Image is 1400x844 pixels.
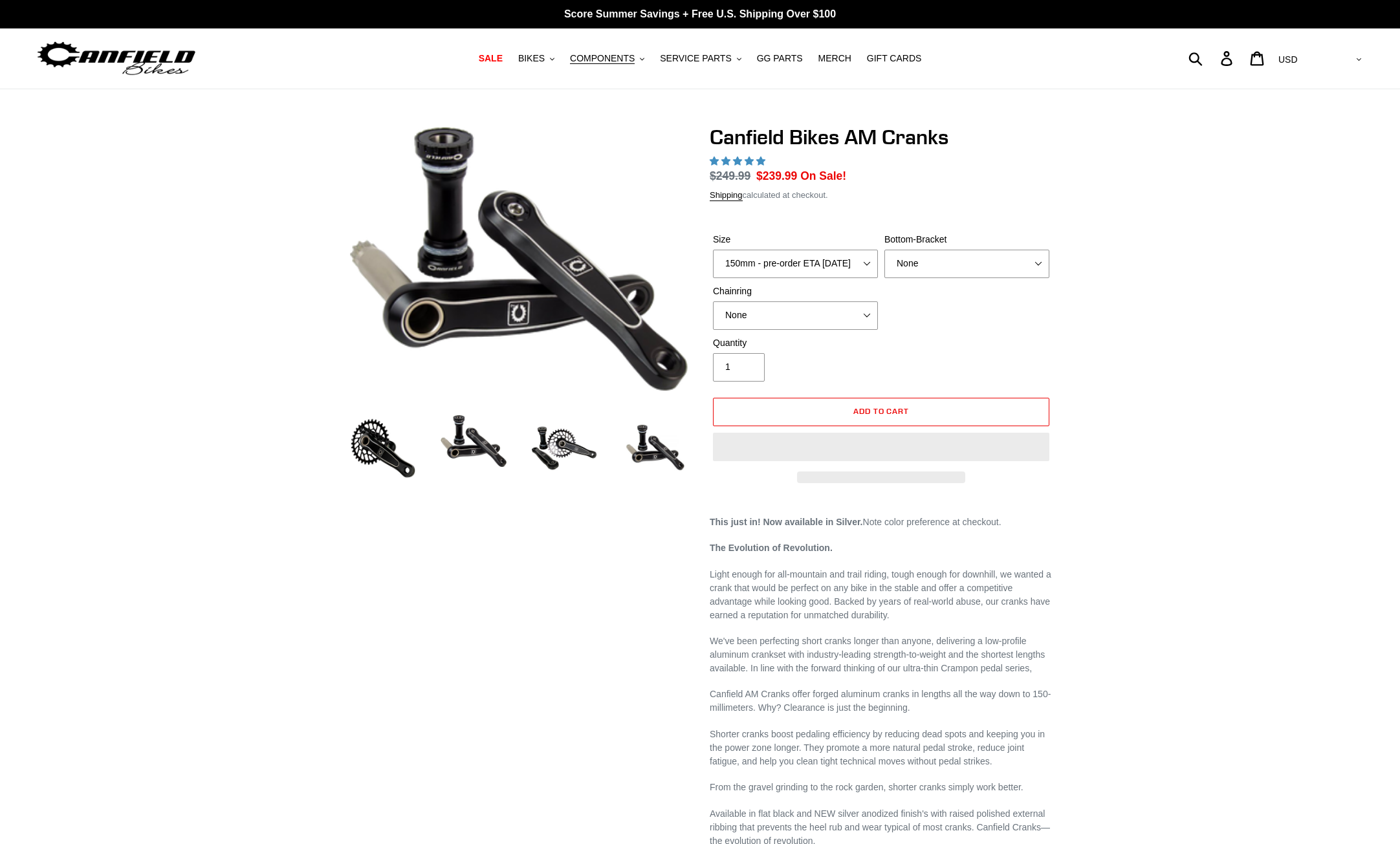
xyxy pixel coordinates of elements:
strong: This just in! Now available in Silver. [710,517,863,527]
img: Canfield Bikes [36,38,197,79]
h1: Canfield Bikes AM Cranks [710,125,1053,149]
a: GIFT CARDS [860,50,928,67]
label: Quantity [713,336,878,350]
button: BIKES [512,50,561,67]
a: SALE [472,50,509,67]
input: Search [1196,44,1229,72]
span: $239.99 [756,169,797,182]
img: Load image into Gallery viewer, Canfield Bikes AM Cranks [347,413,419,484]
img: Load image into Gallery viewer, Canfield Cranks [438,413,509,470]
p: Shorter cranks boost pedaling efficiency by reducing dead spots and keeping you in the power zone... [710,728,1053,768]
span: MERCH [818,53,851,64]
strong: The Evolution of Revolution. [710,543,833,553]
div: calculated at checkout. [710,189,1053,202]
img: Load image into Gallery viewer, CANFIELD-AM_DH-CRANKS [619,413,690,484]
span: Add to cart [853,406,910,416]
a: GG PARTS [750,50,809,67]
p: From the gravel grinding to the rock garden, shorter cranks simply work better. [710,781,1053,794]
p: Canfield AM Cranks offer forged aluminum cranks in lengths all the way down to 150-millimeters. W... [710,687,1053,715]
p: We've been perfecting short cranks longer than anyone, delivering a low-profile aluminum crankset... [710,634,1053,675]
button: Add to cart [713,398,1049,426]
img: Load image into Gallery viewer, Canfield Bikes AM Cranks [529,413,600,484]
span: 4.97 stars [710,156,768,166]
p: Note color preference at checkout. [710,515,1053,529]
span: BIKES [518,53,545,64]
span: SERVICE PARTS [660,53,731,64]
a: Shipping [710,190,743,201]
label: Bottom-Bracket [884,233,1049,246]
p: Light enough for all-mountain and trail riding, tough enough for downhill, we wanted a crank that... [710,568,1053,622]
button: COMPONENTS [563,50,651,67]
label: Size [713,233,878,246]
label: Chainring [713,285,878,298]
s: $249.99 [710,169,750,182]
span: COMPONENTS [570,53,635,64]
span: GIFT CARDS [867,53,922,64]
a: MERCH [812,50,858,67]
button: SERVICE PARTS [653,50,747,67]
span: GG PARTS [757,53,803,64]
span: SALE [479,53,503,64]
span: On Sale! [800,168,846,184]
img: Canfield Cranks [350,127,688,391]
